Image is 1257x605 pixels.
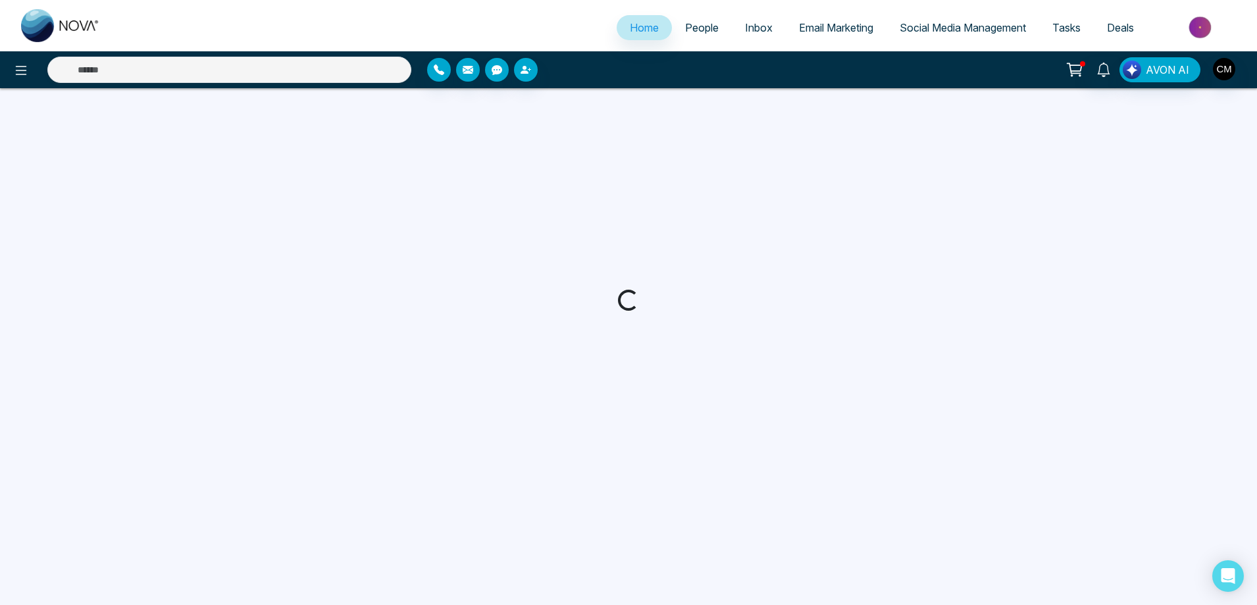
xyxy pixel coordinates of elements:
a: Tasks [1039,15,1094,40]
a: Inbox [732,15,786,40]
img: Lead Flow [1123,61,1141,79]
div: Open Intercom Messenger [1212,560,1244,592]
span: Email Marketing [799,21,873,34]
img: Nova CRM Logo [21,9,100,42]
span: Tasks [1052,21,1081,34]
a: Email Marketing [786,15,886,40]
span: People [685,21,719,34]
button: AVON AI [1119,57,1200,82]
span: Home [630,21,659,34]
span: Inbox [745,21,773,34]
a: People [672,15,732,40]
span: AVON AI [1146,62,1189,78]
span: Social Media Management [900,21,1026,34]
img: User Avatar [1213,58,1235,80]
a: Home [617,15,672,40]
a: Deals [1094,15,1147,40]
img: Market-place.gif [1154,13,1249,42]
span: Deals [1107,21,1134,34]
a: Social Media Management [886,15,1039,40]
